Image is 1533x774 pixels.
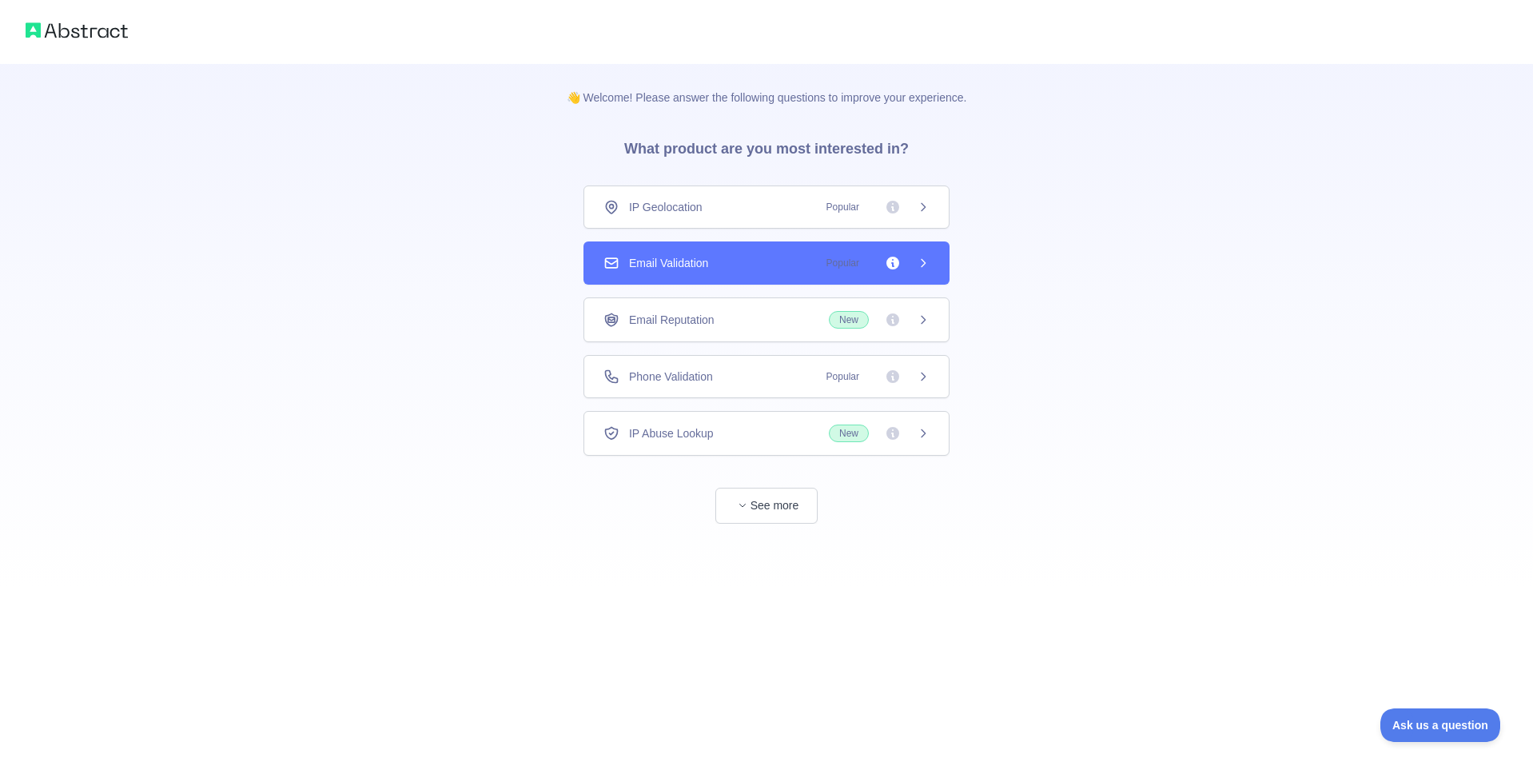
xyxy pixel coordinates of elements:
span: Popular [817,255,869,271]
span: New [829,311,869,329]
span: Email Reputation [629,312,715,328]
span: New [829,425,869,442]
span: IP Abuse Lookup [629,425,714,441]
button: See more [715,488,818,524]
span: IP Geolocation [629,199,703,215]
iframe: Toggle Customer Support [1380,708,1501,742]
span: Phone Validation [629,369,713,385]
span: Popular [817,199,869,215]
p: 👋 Welcome! Please answer the following questions to improve your experience. [541,64,993,106]
h3: What product are you most interested in? [599,106,934,186]
span: Popular [817,369,869,385]
span: Email Validation [629,255,708,271]
img: Abstract logo [26,19,128,42]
